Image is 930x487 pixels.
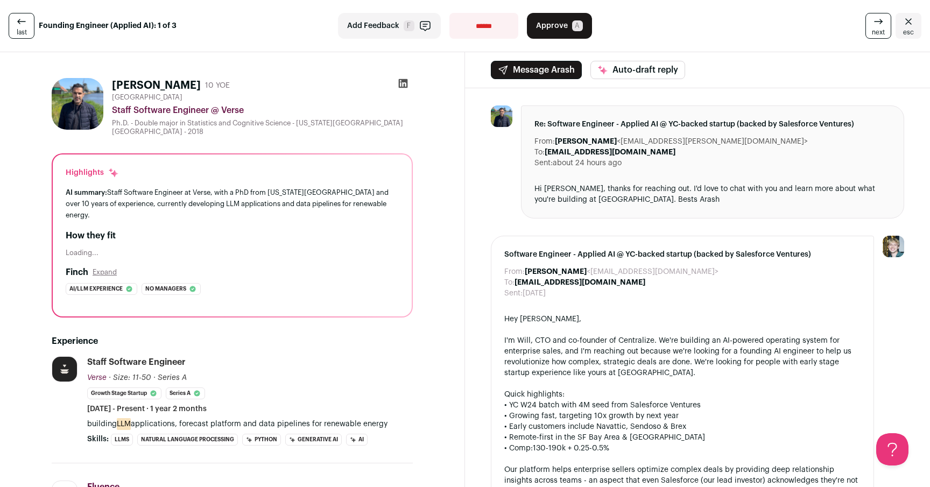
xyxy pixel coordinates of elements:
li: Growth Stage Startup [87,387,161,399]
div: 130-190k + 0.25-0.5% [504,443,861,454]
div: I'm Will, CTO and co-founder of Centralize. We're building an AI-powered operating system for ent... [504,335,861,378]
h2: Finch [66,266,88,279]
button: Auto-draft reply [590,61,685,79]
div: • Growing fast, targeting 10x growth by next year [504,411,861,421]
div: Quick highlights: [504,389,861,400]
button: Expand [93,268,117,277]
li: AI [346,434,368,446]
b: [EMAIL_ADDRESS][DOMAIN_NAME] [545,149,675,156]
button: Add Feedback F [338,13,441,39]
div: Staff Software Engineer [87,356,186,368]
span: • Remote-first in the SF Bay Area & [GEOGRAPHIC_DATA] [504,434,705,441]
dd: <[EMAIL_ADDRESS][PERSON_NAME][DOMAIN_NAME]> [555,136,808,147]
div: Loading... [66,249,399,257]
dd: <[EMAIL_ADDRESS][DOMAIN_NAME]> [525,266,718,277]
p: building applications, forecast platform and data pipelines for renewable energy [87,419,413,429]
span: [GEOGRAPHIC_DATA] [112,93,182,102]
div: Staff Software Engineer at Verse, with a PhD from [US_STATE][GEOGRAPHIC_DATA] and over 10 years o... [66,187,399,221]
b: [PERSON_NAME] [555,138,617,145]
span: Add Feedback [347,20,399,31]
div: Hey [PERSON_NAME], [504,314,861,324]
span: [DATE] - Present · 1 year 2 months [87,404,207,414]
li: Python [242,434,281,446]
span: Re: Software Engineer - Applied AI @ YC-backed startup (backed by Salesforce Ventures) [534,119,891,130]
mark: LLM [117,418,131,430]
span: Verse [87,374,107,382]
span: esc [903,28,914,37]
span: · Size: 11-50 [109,374,151,382]
li: LLMs [111,434,133,446]
h2: Experience [52,335,413,348]
span: • Comp: [504,444,533,452]
img: 6494470-medium_jpg [883,236,904,257]
dt: From: [534,136,555,147]
span: F [404,20,414,31]
span: next [872,28,885,37]
dt: Sent: [534,158,553,168]
b: [EMAIL_ADDRESS][DOMAIN_NAME] [515,279,645,286]
span: Skills: [87,434,109,444]
li: Series A [166,387,205,399]
dt: To: [504,277,515,288]
span: A [572,20,583,31]
dt: Sent: [504,288,523,299]
div: 10 YOE [205,80,230,91]
dd: about 24 hours ago [553,158,622,168]
dd: [DATE] [523,288,546,299]
div: • Early customers include Navattic, Sendoso & Brex [504,421,861,432]
img: bc23d736c56fe7da19e9885929aaa4b1e84358e784d48037e610990d47451254.jpg [491,105,512,127]
a: Close [896,13,921,39]
h1: [PERSON_NAME] [112,78,201,93]
span: AI summary: [66,189,107,196]
span: No managers [145,284,186,294]
div: Staff Software Engineer @ Verse [112,104,413,117]
iframe: Help Scout Beacon - Open [876,433,908,465]
h2: How they fit [66,229,399,242]
div: Highlights [66,167,119,178]
button: Approve A [527,13,592,39]
img: 2c48b34fce3b6b900032ca500752e8dc64f2b2214876ccfccc6c74c29768ed73.jpg [52,357,77,382]
span: Series A [158,374,187,382]
div: Ph.D. - Double major in Statistics and Cognitive Science - [US_STATE][GEOGRAPHIC_DATA] [GEOGRAPHI... [112,119,413,136]
li: Natural Language Processing [137,434,238,446]
b: [PERSON_NAME] [525,268,587,276]
img: bc23d736c56fe7da19e9885929aaa4b1e84358e784d48037e610990d47451254.jpg [52,78,103,130]
span: last [17,28,27,37]
span: Approve [536,20,568,31]
a: last [9,13,34,39]
dt: To: [534,147,545,158]
button: Message Arash [491,61,582,79]
dt: From: [504,266,525,277]
a: next [865,13,891,39]
span: Software Engineer - Applied AI @ YC-backed startup (backed by Salesforce Ventures) [504,249,861,260]
li: Generative AI [285,434,342,446]
div: • YC W24 batch with 4M seed from Salesforce Ventures [504,400,861,411]
span: · [153,372,156,383]
div: Hi [PERSON_NAME], thanks for reaching out. I'd love to chat with you and learn more about what yo... [534,183,891,205]
strong: Founding Engineer (Applied AI): 1 of 3 [39,20,177,31]
span: Ai/llm experience [69,284,123,294]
